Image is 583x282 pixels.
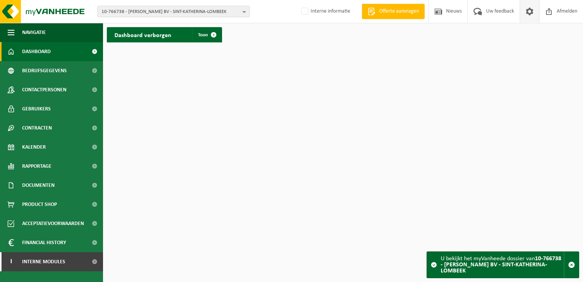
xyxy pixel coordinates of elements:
[441,252,564,278] div: U bekijkt het myVanheede dossier van
[22,195,57,214] span: Product Shop
[101,6,240,18] span: 10-766738 - [PERSON_NAME] BV - SINT-KATHERINA-LOMBEEK
[22,23,46,42] span: Navigatie
[22,157,52,176] span: Rapportage
[107,27,179,42] h2: Dashboard verborgen
[22,214,84,233] span: Acceptatievoorwaarden
[377,8,421,15] span: Offerte aanvragen
[22,99,51,118] span: Gebruikers
[22,80,66,99] span: Contactpersonen
[22,138,46,157] span: Kalender
[22,42,51,61] span: Dashboard
[8,252,14,271] span: I
[362,4,425,19] a: Offerte aanvragen
[22,252,65,271] span: Interne modules
[22,61,67,80] span: Bedrijfsgegevens
[22,118,52,138] span: Contracten
[300,6,350,17] label: Interne informatie
[198,32,208,37] span: Toon
[441,256,561,274] strong: 10-766738 - [PERSON_NAME] BV - SINT-KATHERINA-LOMBEEK
[22,233,66,252] span: Financial History
[22,176,55,195] span: Documenten
[192,27,221,42] a: Toon
[97,6,250,17] button: 10-766738 - [PERSON_NAME] BV - SINT-KATHERINA-LOMBEEK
